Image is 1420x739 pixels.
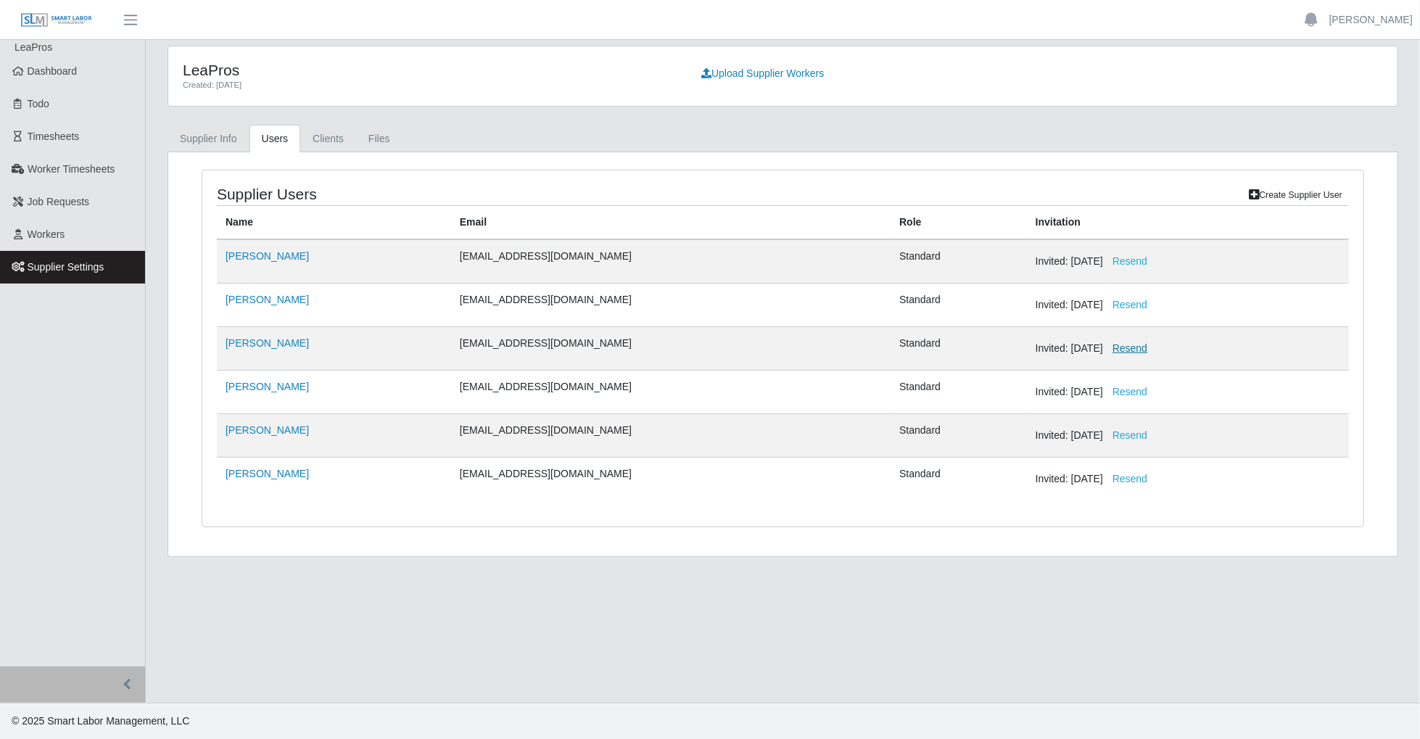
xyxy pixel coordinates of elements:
button: Resend [1103,336,1157,361]
span: © 2025 Smart Labor Management, LLC [12,715,189,727]
span: LeaPros [15,41,52,53]
a: [PERSON_NAME] [1329,12,1413,28]
span: Timesheets [28,131,80,142]
span: Invited: [DATE] [1036,342,1157,354]
h4: Supplier Users [217,185,676,203]
td: [EMAIL_ADDRESS][DOMAIN_NAME] [451,284,891,327]
span: Todo [28,98,49,110]
a: [PERSON_NAME] [226,250,309,262]
th: Email [451,206,891,240]
button: Resend [1103,379,1157,405]
th: Invitation [1027,206,1349,240]
span: Supplier Settings [28,261,104,273]
a: Files [356,125,403,153]
a: [PERSON_NAME] [226,294,309,305]
span: Invited: [DATE] [1036,429,1157,441]
th: Role [891,206,1027,240]
td: Standard [891,327,1027,371]
div: Created: [DATE] [183,79,670,91]
span: Dashboard [28,65,78,77]
span: Invited: [DATE] [1036,299,1157,310]
span: Invited: [DATE] [1036,473,1157,484]
td: Standard [891,284,1027,327]
td: Standard [891,239,1027,284]
td: Standard [891,458,1027,501]
td: [EMAIL_ADDRESS][DOMAIN_NAME] [451,458,891,501]
button: Resend [1103,292,1157,318]
td: [EMAIL_ADDRESS][DOMAIN_NAME] [451,414,891,458]
a: [PERSON_NAME] [226,468,309,479]
a: [PERSON_NAME] [226,381,309,392]
span: Invited: [DATE] [1036,386,1157,397]
td: Standard [891,414,1027,458]
a: Create Supplier User [1243,185,1349,205]
a: Upload Supplier Workers [692,61,833,86]
td: [EMAIL_ADDRESS][DOMAIN_NAME] [451,371,891,414]
button: Resend [1103,466,1157,492]
span: Job Requests [28,196,90,207]
span: Invited: [DATE] [1036,255,1157,267]
td: [EMAIL_ADDRESS][DOMAIN_NAME] [451,327,891,371]
span: Worker Timesheets [28,163,115,175]
a: Supplier Info [168,125,249,153]
a: Users [249,125,301,153]
a: [PERSON_NAME] [226,424,309,436]
a: Clients [300,125,356,153]
td: [EMAIL_ADDRESS][DOMAIN_NAME] [451,239,891,284]
img: SLM Logo [20,12,93,28]
button: Resend [1103,423,1157,448]
th: Name [217,206,451,240]
button: Resend [1103,249,1157,274]
a: [PERSON_NAME] [226,337,309,349]
span: Workers [28,228,65,240]
td: Standard [891,371,1027,414]
h4: LeaPros [183,61,670,79]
